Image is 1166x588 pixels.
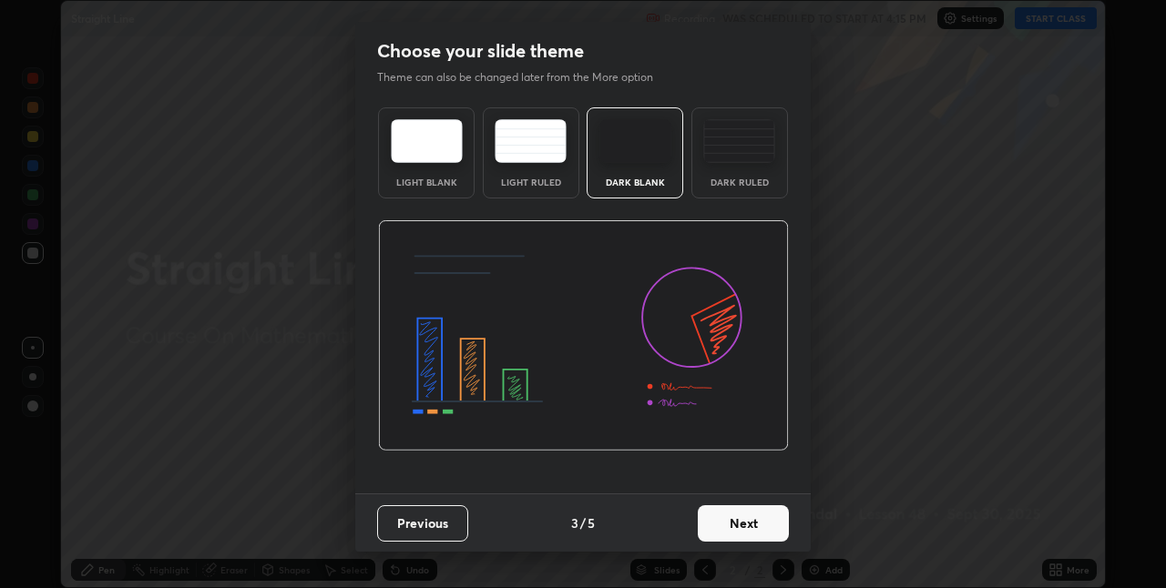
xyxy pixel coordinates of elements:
[703,177,776,187] div: Dark Ruled
[698,505,789,542] button: Next
[495,119,567,163] img: lightRuledTheme.5fabf969.svg
[377,505,468,542] button: Previous
[378,220,789,451] img: darkThemeBanner.d06ce4a2.svg
[580,513,586,532] h4: /
[495,177,568,187] div: Light Ruled
[588,513,595,532] h4: 5
[703,119,775,163] img: darkRuledTheme.de295e13.svg
[390,177,463,187] div: Light Blank
[598,177,671,187] div: Dark Blank
[391,119,463,163] img: lightTheme.e5ed3b09.svg
[377,69,672,86] p: Theme can also be changed later from the More option
[377,39,584,63] h2: Choose your slide theme
[571,513,578,532] h4: 3
[599,119,671,163] img: darkTheme.f0cc69e5.svg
